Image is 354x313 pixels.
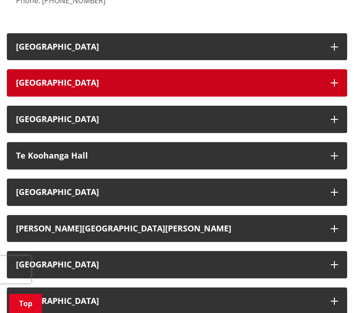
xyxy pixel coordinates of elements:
[16,188,322,197] h3: [GEOGRAPHIC_DATA]
[16,42,322,51] h3: [GEOGRAPHIC_DATA]
[7,106,347,133] button: [GEOGRAPHIC_DATA]
[7,179,347,206] button: [GEOGRAPHIC_DATA]
[7,142,347,169] button: Te Koohanga Hall
[7,215,347,242] button: [PERSON_NAME][GEOGRAPHIC_DATA][PERSON_NAME]
[7,33,347,61] button: [GEOGRAPHIC_DATA]
[7,251,347,278] button: [GEOGRAPHIC_DATA]
[16,151,322,160] h3: Te Koohanga Hall
[9,294,42,313] a: Top
[312,275,345,308] iframe: Messenger Launcher
[16,78,322,87] h3: [GEOGRAPHIC_DATA]
[16,297,322,306] h3: [GEOGRAPHIC_DATA]
[16,224,322,233] h3: [PERSON_NAME][GEOGRAPHIC_DATA][PERSON_NAME]
[7,69,347,97] button: [GEOGRAPHIC_DATA]
[16,115,322,124] h3: [GEOGRAPHIC_DATA]
[16,260,322,269] h3: [GEOGRAPHIC_DATA]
